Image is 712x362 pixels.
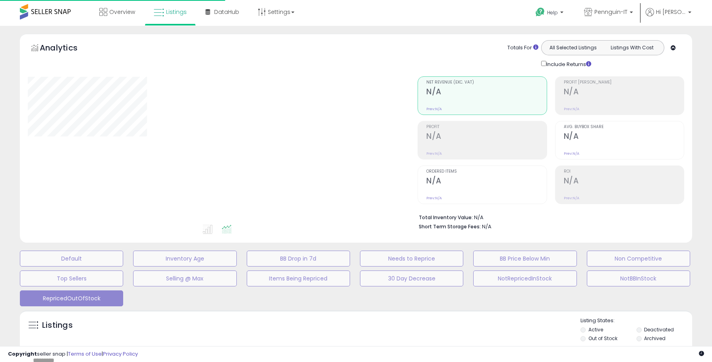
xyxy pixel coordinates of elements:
[426,176,546,187] h2: N/A
[473,271,577,286] button: NotRepricedInStock
[507,44,538,52] div: Totals For
[426,125,546,129] span: Profit
[419,223,481,230] b: Short Term Storage Fees:
[564,151,579,156] small: Prev: N/A
[564,107,579,111] small: Prev: N/A
[564,125,684,129] span: Avg. Buybox Share
[564,169,684,174] span: ROI
[594,8,627,16] span: Pennguin-IT
[564,80,684,85] span: Profit [PERSON_NAME]
[214,8,239,16] span: DataHub
[133,271,236,286] button: Selling @ Max
[20,251,123,267] button: Default
[166,8,187,16] span: Listings
[109,8,135,16] span: Overview
[426,151,442,156] small: Prev: N/A
[426,169,546,174] span: Ordered Items
[564,87,684,98] h2: N/A
[587,271,690,286] button: NotBBInStock
[544,43,603,53] button: All Selected Listings
[247,271,350,286] button: Items Being Repriced
[426,132,546,142] h2: N/A
[564,176,684,187] h2: N/A
[426,196,442,200] small: Prev: N/A
[646,8,691,26] a: Hi [PERSON_NAME]
[426,107,442,111] small: Prev: N/A
[564,196,579,200] small: Prev: N/A
[535,7,545,17] i: Get Help
[426,80,546,85] span: Net Revenue (Exc. VAT)
[20,271,123,286] button: Top Sellers
[564,132,684,142] h2: N/A
[426,87,546,98] h2: N/A
[133,251,236,267] button: Inventory Age
[419,214,473,221] b: Total Inventory Value:
[360,271,463,286] button: 30 Day Decrease
[419,212,678,222] li: N/A
[529,1,571,26] a: Help
[656,8,686,16] span: Hi [PERSON_NAME]
[482,223,491,230] span: N/A
[20,290,123,306] button: RepricedOutOfStock
[360,251,463,267] button: Needs to Reprice
[547,9,558,16] span: Help
[535,59,601,68] div: Include Returns
[587,251,690,267] button: Non Competitive
[473,251,577,267] button: BB Price Below Min
[40,42,93,55] h5: Analytics
[247,251,350,267] button: BB Drop in 7d
[602,43,662,53] button: Listings With Cost
[8,350,37,358] strong: Copyright
[8,350,138,358] div: seller snap | |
